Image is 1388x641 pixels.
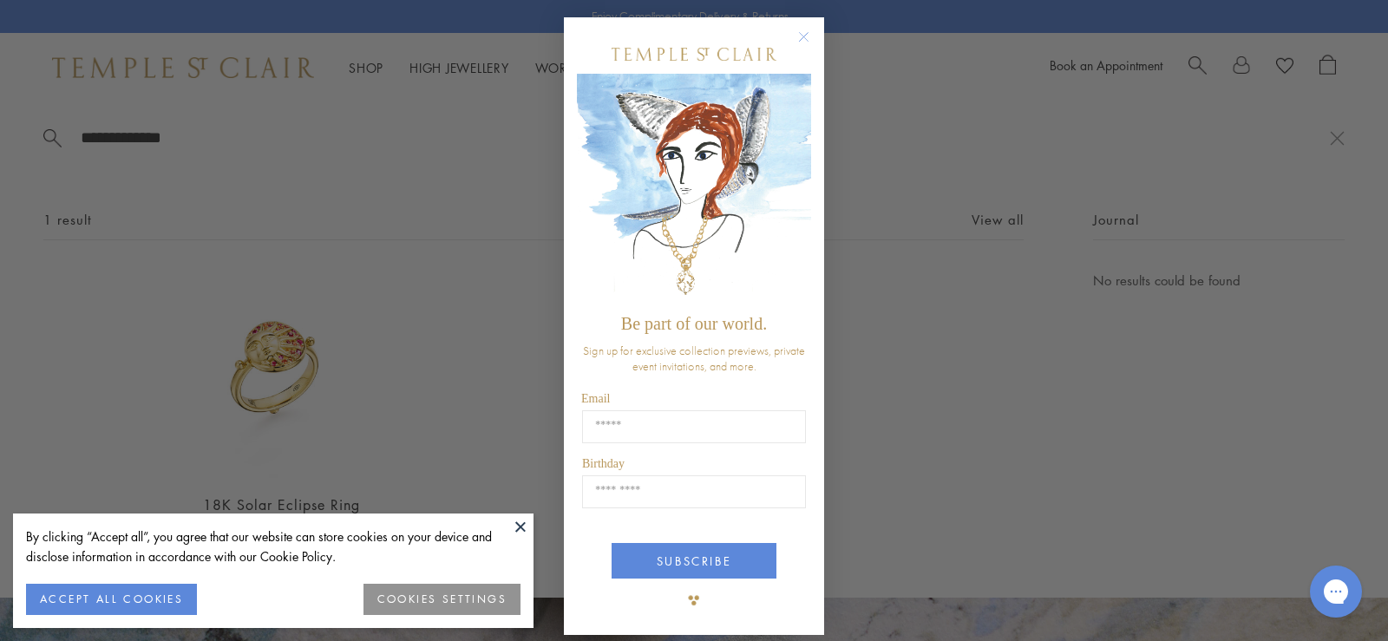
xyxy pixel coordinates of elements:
button: SUBSCRIBE [612,543,776,579]
button: COOKIES SETTINGS [363,584,520,615]
span: Sign up for exclusive collection previews, private event invitations, and more. [583,343,805,374]
iframe: Gorgias live chat messenger [1301,559,1371,624]
span: Birthday [582,457,625,470]
div: By clicking “Accept all”, you agree that our website can store cookies on your device and disclos... [26,527,520,566]
img: Temple St. Clair [612,48,776,61]
span: Be part of our world. [621,314,767,333]
img: c4a9eb12-d91a-4d4a-8ee0-386386f4f338.jpeg [577,74,811,305]
input: Email [582,410,806,443]
span: Email [581,392,610,405]
button: Close dialog [802,35,823,56]
img: TSC [677,583,711,618]
button: ACCEPT ALL COOKIES [26,584,197,615]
